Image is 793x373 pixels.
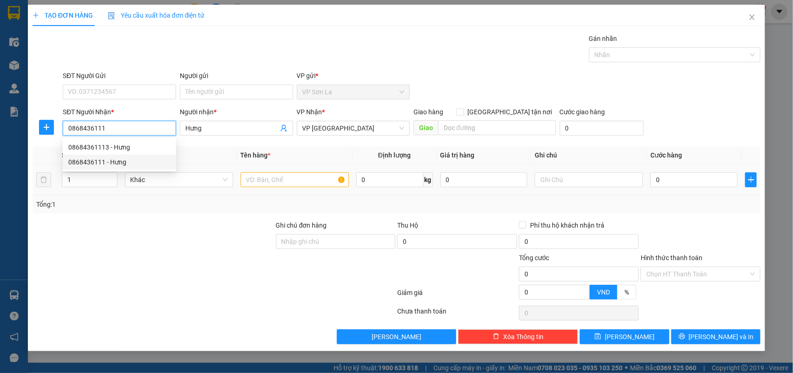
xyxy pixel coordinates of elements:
label: Hình thức thanh toán [641,254,702,262]
div: Giảm giá [397,288,518,304]
div: 0868436111 - Hưng [63,155,176,170]
span: plus [746,176,756,183]
span: TẠO ĐƠN HÀNG [33,12,93,19]
span: Yêu cầu xuất hóa đơn điện tử [108,12,205,19]
input: Cước giao hàng [560,121,644,136]
input: Ghi Chú [535,172,643,187]
span: Giao [413,120,438,135]
span: Khác [131,173,228,187]
div: SĐT Người Gửi [63,71,176,81]
span: Giao hàng [413,108,443,116]
span: VP Nhận [297,108,322,116]
span: VND [597,288,610,296]
span: Thu Hộ [397,222,418,229]
span: [GEOGRAPHIC_DATA] tận nơi [464,107,556,117]
span: VP Sơn La [302,85,405,99]
span: [PERSON_NAME] và In [689,332,754,342]
button: save[PERSON_NAME] [580,329,669,344]
div: Tổng: 1 [36,199,307,209]
button: deleteXóa Thông tin [458,329,578,344]
span: Cước hàng [650,151,682,159]
input: 0 [440,172,528,187]
input: VD: Bàn, Ghế [241,172,349,187]
button: delete [36,172,51,187]
div: 08684361113 - Hưng [68,142,170,152]
div: 08684361113 - Hưng [63,140,176,155]
span: plus [33,12,39,19]
span: printer [679,333,685,340]
button: printer[PERSON_NAME] và In [671,329,760,344]
button: Close [739,5,765,31]
span: delete [493,333,499,340]
span: kg [424,172,433,187]
label: Cước giao hàng [560,108,605,116]
div: Người nhận [180,107,293,117]
span: Xóa Thông tin [503,332,544,342]
button: plus [745,172,757,187]
span: % [624,288,629,296]
span: Định lượng [378,151,411,159]
label: Gán nhãn [589,35,617,42]
span: VP Yên Nghĩa [302,121,405,135]
div: VP gửi [297,71,410,81]
span: SL [62,151,69,159]
div: Chưa thanh toán [397,306,518,322]
span: [PERSON_NAME] [372,332,421,342]
span: Tổng cước [519,254,549,262]
div: 0868436111 - Hưng [68,157,170,167]
span: Tên hàng [241,151,271,159]
th: Ghi chú [531,146,647,164]
label: Ghi chú đơn hàng [276,222,327,229]
span: Phí thu hộ khách nhận trả [526,220,608,230]
button: plus [39,120,54,135]
span: save [595,333,601,340]
span: user-add [280,124,288,132]
div: SĐT Người Nhận [63,107,176,117]
span: Giá trị hàng [440,151,475,159]
span: plus [39,124,53,131]
input: Dọc đường [438,120,556,135]
button: [PERSON_NAME] [337,329,457,344]
input: Ghi chú đơn hàng [276,234,396,249]
span: [PERSON_NAME] [605,332,655,342]
img: icon [108,12,115,20]
span: close [748,13,756,21]
div: Người gửi [180,71,293,81]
